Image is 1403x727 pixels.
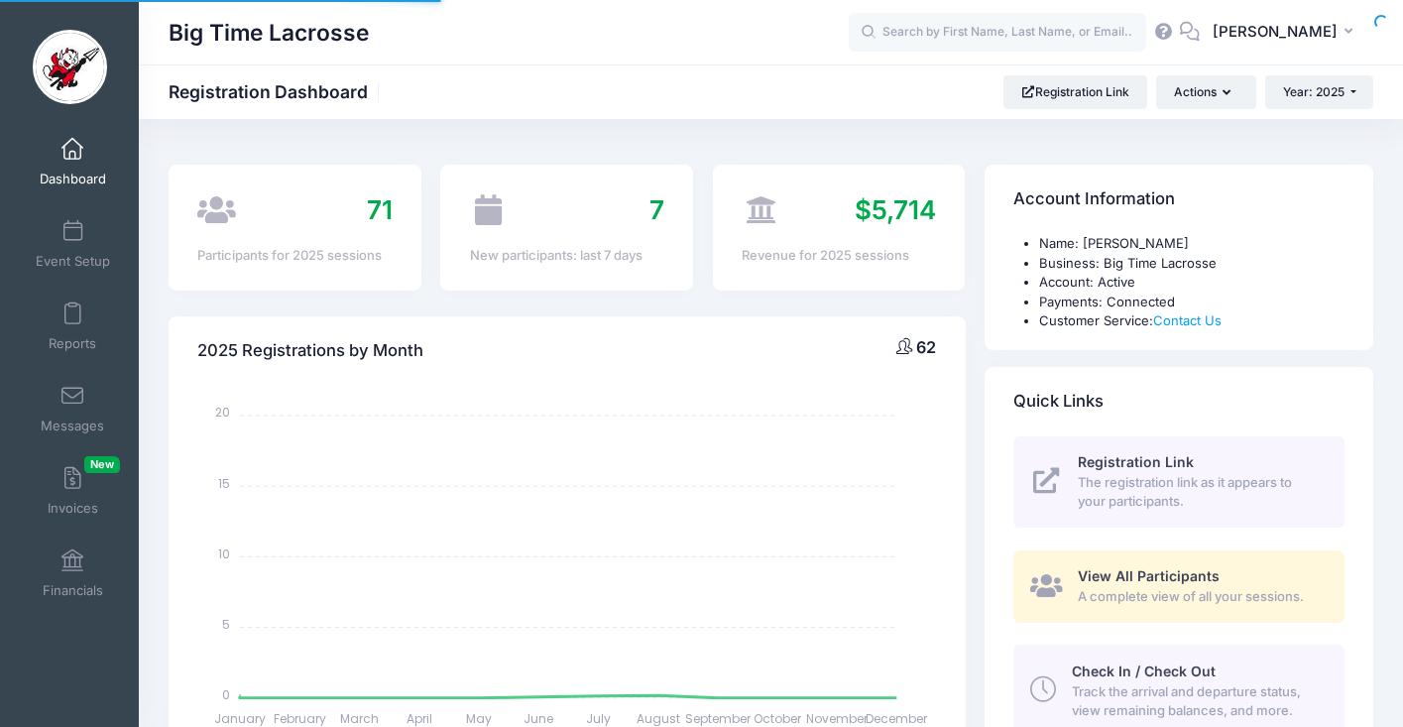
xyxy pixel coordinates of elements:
[26,209,120,279] a: Event Setup
[219,545,231,562] tspan: 10
[367,194,393,225] span: 71
[742,246,936,266] div: Revenue for 2025 sessions
[33,30,107,104] img: Big Time Lacrosse
[1072,682,1322,721] span: Track the arrival and departure status, view remaining balances, and more.
[36,253,110,270] span: Event Setup
[916,337,936,357] span: 62
[1078,473,1322,512] span: The registration link as it appears to your participants.
[867,710,929,727] tspan: December
[223,686,231,703] tspan: 0
[197,323,423,380] h4: 2025 Registrations by Month
[1078,453,1194,470] span: Registration Link
[1013,550,1345,623] a: View All Participants A complete view of all your sessions.
[216,404,231,421] tspan: 20
[1039,311,1345,331] li: Customer Service:
[1200,10,1373,56] button: [PERSON_NAME]
[1039,273,1345,293] li: Account: Active
[169,10,369,56] h1: Big Time Lacrosse
[407,710,432,727] tspan: April
[637,710,680,727] tspan: August
[1013,436,1345,528] a: Registration Link The registration link as it appears to your participants.
[466,710,492,727] tspan: May
[26,292,120,361] a: Reports
[84,456,120,473] span: New
[524,710,553,727] tspan: June
[1283,84,1345,99] span: Year: 2025
[43,582,103,599] span: Financials
[215,710,267,727] tspan: January
[1003,75,1147,109] a: Registration Link
[169,81,385,102] h1: Registration Dashboard
[470,246,664,266] div: New participants: last 7 days
[340,710,379,727] tspan: March
[1156,75,1255,109] button: Actions
[1039,234,1345,254] li: Name: [PERSON_NAME]
[1213,21,1338,43] span: [PERSON_NAME]
[649,194,664,225] span: 7
[685,710,752,727] tspan: September
[223,616,231,633] tspan: 5
[41,418,104,434] span: Messages
[1039,254,1345,274] li: Business: Big Time Lacrosse
[26,127,120,196] a: Dashboard
[1153,312,1222,328] a: Contact Us
[849,13,1146,53] input: Search by First Name, Last Name, or Email...
[197,246,392,266] div: Participants for 2025 sessions
[1265,75,1373,109] button: Year: 2025
[49,335,96,352] span: Reports
[219,475,231,492] tspan: 15
[855,194,936,225] span: $5,714
[40,171,106,187] span: Dashboard
[1013,373,1104,429] h4: Quick Links
[48,500,98,517] span: Invoices
[1078,567,1220,584] span: View All Participants
[586,710,611,727] tspan: July
[26,374,120,443] a: Messages
[1013,172,1175,228] h4: Account Information
[274,710,326,727] tspan: February
[26,456,120,526] a: InvoicesNew
[26,539,120,608] a: Financials
[1078,587,1322,607] span: A complete view of all your sessions.
[754,710,802,727] tspan: October
[1072,663,1216,679] span: Check In / Check Out
[806,710,869,727] tspan: November
[1039,293,1345,312] li: Payments: Connected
